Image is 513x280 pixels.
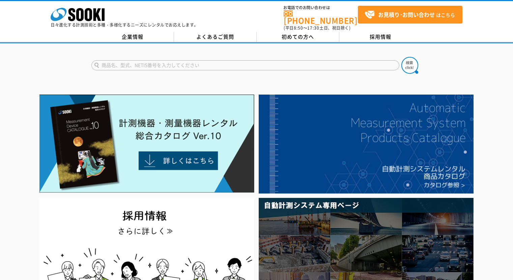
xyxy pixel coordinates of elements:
img: 自動計測システムカタログ [259,95,474,194]
a: [PHONE_NUMBER] [284,10,358,24]
strong: お見積り･お問い合わせ [378,10,435,19]
p: 日々進化する計測技術と多種・多様化するニーズにレンタルでお応えします。 [51,23,198,27]
input: 商品名、型式、NETIS番号を入力してください [91,60,399,70]
span: はこちら [365,10,455,20]
span: (平日 ～ 土日、祝日除く) [284,25,350,31]
span: お電話でのお問い合わせは [284,6,358,10]
img: Catalog Ver10 [39,95,254,193]
a: お見積り･お問い合わせはこちら [358,6,462,24]
a: 初めての方へ [257,32,339,42]
a: 企業情報 [91,32,174,42]
span: 8:50 [294,25,303,31]
img: btn_search.png [401,57,418,74]
a: よくあるご質問 [174,32,257,42]
span: 初めての方へ [282,33,314,40]
span: 17:30 [307,25,319,31]
a: 採用情報 [339,32,422,42]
